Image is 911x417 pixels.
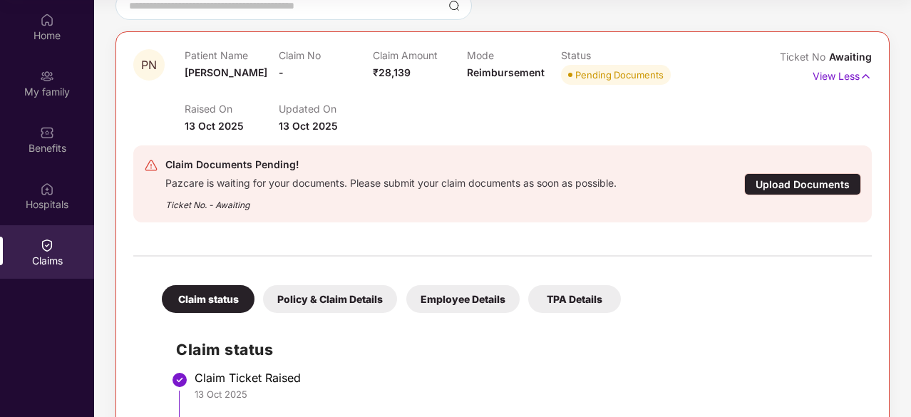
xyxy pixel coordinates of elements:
span: PN [141,59,157,71]
span: - [279,66,284,78]
h2: Claim status [176,338,858,361]
span: Ticket No [780,51,829,63]
div: Pazcare is waiting for your documents. Please submit your claim documents as soon as possible. [165,173,617,190]
p: Claim Amount [373,49,467,61]
p: Mode [467,49,561,61]
div: Upload Documents [744,173,861,195]
img: svg+xml;base64,PHN2ZyBpZD0iQ2xhaW0iIHhtbG5zPSJodHRwOi8vd3d3LnczLm9yZy8yMDAwL3N2ZyIgd2lkdGg9IjIwIi... [40,238,54,252]
img: svg+xml;base64,PHN2ZyB3aWR0aD0iMjAiIGhlaWdodD0iMjAiIHZpZXdCb3g9IjAgMCAyMCAyMCIgZmlsbD0ibm9uZSIgeG... [40,69,54,83]
div: Ticket No. - Awaiting [165,190,617,212]
p: View Less [813,65,872,84]
img: svg+xml;base64,PHN2ZyBpZD0iQmVuZWZpdHMiIHhtbG5zPSJodHRwOi8vd3d3LnczLm9yZy8yMDAwL3N2ZyIgd2lkdGg9Ij... [40,125,54,140]
div: Policy & Claim Details [263,285,397,313]
p: Status [561,49,655,61]
img: svg+xml;base64,PHN2ZyBpZD0iU3RlcC1Eb25lLTMyeDMyIiB4bWxucz0iaHR0cDovL3d3dy53My5vcmcvMjAwMC9zdmciIH... [171,371,188,388]
div: Claim status [162,285,254,313]
span: Awaiting [829,51,872,63]
img: svg+xml;base64,PHN2ZyBpZD0iSG9zcGl0YWxzIiB4bWxucz0iaHR0cDovL3d3dy53My5vcmcvMjAwMC9zdmciIHdpZHRoPS... [40,182,54,196]
div: Employee Details [406,285,520,313]
span: ₹28,139 [373,66,411,78]
span: Reimbursement [467,66,545,78]
div: Claim Documents Pending! [165,156,617,173]
span: 13 Oct 2025 [185,120,244,132]
img: svg+xml;base64,PHN2ZyB4bWxucz0iaHR0cDovL3d3dy53My5vcmcvMjAwMC9zdmciIHdpZHRoPSIyNCIgaGVpZ2h0PSIyNC... [144,158,158,173]
p: Updated On [279,103,373,115]
span: 13 Oct 2025 [279,120,338,132]
img: svg+xml;base64,PHN2ZyB4bWxucz0iaHR0cDovL3d3dy53My5vcmcvMjAwMC9zdmciIHdpZHRoPSIxNyIgaGVpZ2h0PSIxNy... [860,68,872,84]
div: TPA Details [528,285,621,313]
p: Raised On [185,103,279,115]
p: Patient Name [185,49,279,61]
div: Claim Ticket Raised [195,371,858,385]
img: svg+xml;base64,PHN2ZyBpZD0iSG9tZSIgeG1sbnM9Imh0dHA6Ly93d3cudzMub3JnLzIwMDAvc3ZnIiB3aWR0aD0iMjAiIG... [40,13,54,27]
span: [PERSON_NAME] [185,66,267,78]
div: Pending Documents [575,68,664,82]
p: Claim No [279,49,373,61]
div: 13 Oct 2025 [195,388,858,401]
